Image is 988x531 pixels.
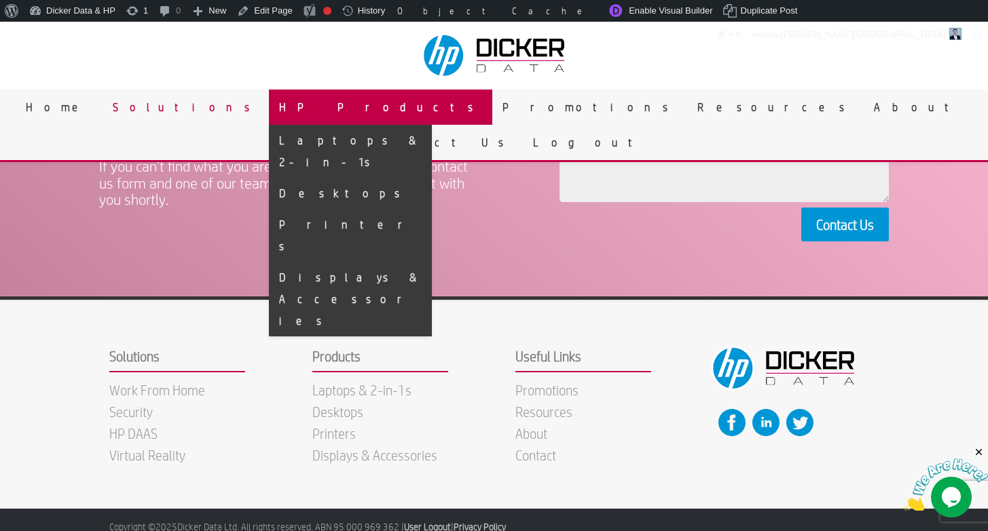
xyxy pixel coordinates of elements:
[747,24,967,45] a: Howdy,
[515,348,651,372] strong: Useful Links
[416,28,576,83] img: Dicker Data & HP
[781,29,945,39] span: [PERSON_NAME][GEOGRAPHIC_DATA]
[323,7,331,15] div: Focus keyphrase not set
[312,404,363,420] a: Desktops
[492,90,687,125] a: Promotions
[109,404,153,420] a: Security
[269,178,432,209] a: Desktops
[269,90,492,125] a: HP Products
[864,90,972,125] a: About
[312,425,356,441] a: Printers
[712,24,748,45] a: ⌘ + K
[523,125,656,160] a: Logout
[904,446,988,511] iframe: chat widget
[99,158,468,207] span: If you can’t find what you are looking for complete the contact us form and one of our team membe...
[515,425,547,441] a: About
[515,404,572,420] a: Resources
[312,382,411,398] a: Laptops & 2-in-1s
[515,447,556,463] a: Contact
[269,209,432,262] a: Printers
[705,341,866,395] img: Dicker Data Logo
[801,208,889,241] button: Contact Us
[312,348,448,372] strong: Products
[269,125,432,178] a: Laptops & 2-in-1s
[16,90,103,125] a: Home
[515,382,579,398] a: Promotions
[312,447,437,463] a: Displays & Accessories
[687,90,864,125] a: Resources
[109,425,158,441] a: HP DAAS
[103,90,269,125] a: Solutions
[109,348,245,372] strong: Solutions
[109,447,185,463] a: Virtual Reality
[269,262,432,336] a: Displays & Accessories
[109,382,205,398] a: Work From Home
